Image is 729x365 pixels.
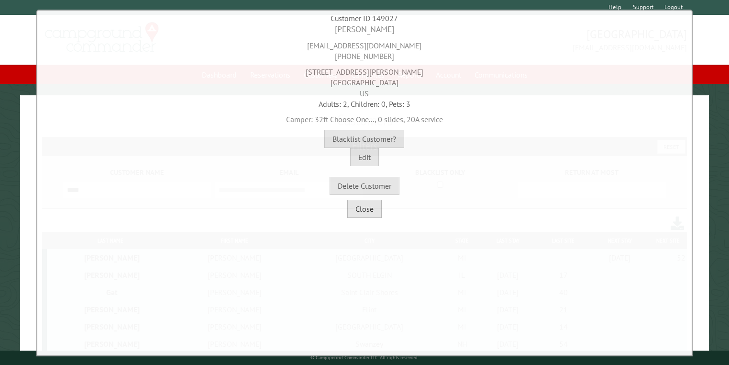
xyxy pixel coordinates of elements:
div: Camper: 32ft Choose One..., 0 slides, 20A service [40,109,689,125]
small: © Campground Commander LLC. All rights reserved. [310,354,419,361]
button: Blacklist Customer? [324,130,404,148]
button: Edit [350,148,379,166]
div: [PERSON_NAME] [40,23,689,35]
div: [EMAIL_ADDRESS][DOMAIN_NAME] [PHONE_NUMBER] [40,35,689,62]
div: Customer ID 149027 [40,13,689,23]
div: Adults: 2, Children: 0, Pets: 3 [40,99,689,109]
button: Delete Customer [330,177,399,195]
button: Close [347,200,382,218]
div: [STREET_ADDRESS][PERSON_NAME] [GEOGRAPHIC_DATA] US [40,62,689,99]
